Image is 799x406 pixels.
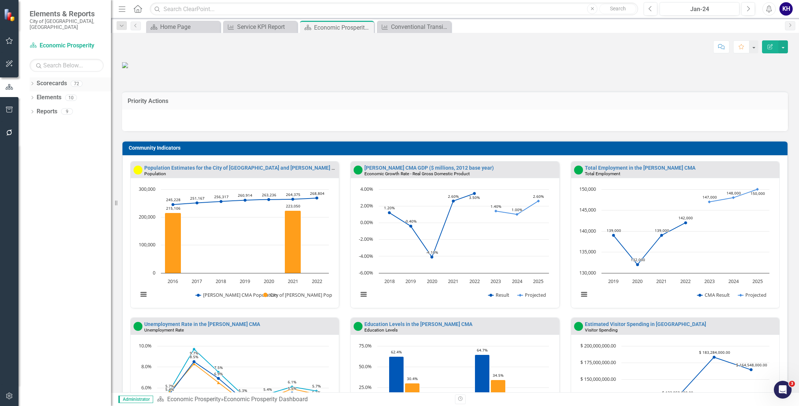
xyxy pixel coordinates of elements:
[405,219,417,224] text: -0.40%
[138,289,149,300] button: View chart menu, Chart
[141,363,152,370] text: 8.0%
[286,192,300,197] text: 264,375
[599,4,636,14] button: Search
[360,186,373,192] text: 4.00%
[431,256,434,259] path: 2020, -4.1. Result.
[167,396,221,403] a: Economic Prosperity
[364,165,494,171] a: [PERSON_NAME] CMA GDP ($ millions, 2012 base year)
[264,278,274,284] text: 2020
[30,59,104,72] input: Search Below...
[493,373,503,378] text: 34.5%
[574,322,583,331] img: On Target
[190,196,205,201] text: 251,167
[139,342,152,349] text: 10.0%
[697,292,730,298] button: Show CMA Result
[388,192,476,259] g: Result, line 1 of 2 with 8 data points.
[745,292,766,298] text: Projected
[608,278,618,284] text: 2019
[196,292,255,298] button: Show Regina CMA Population
[316,197,318,200] path: 2022, 268,804. Regina CMA Population.
[391,22,449,31] div: Conventional Transit Ridership
[473,192,476,195] path: 2022, 3.5. Result.
[144,165,343,171] a: Population Estimates for the City of [GEOGRAPHIC_DATA] and [PERSON_NAME] CMA
[580,392,616,399] text: $ 125,000,000.00
[237,22,295,31] div: Service KPI Report
[160,22,218,31] div: Home Page
[65,94,77,101] div: 10
[30,18,104,30] small: City of [GEOGRAPHIC_DATA], [GEOGRAPHIC_DATA]
[3,8,17,22] img: ClearPoint Strategy
[469,278,480,284] text: 2022
[632,278,643,284] text: 2020
[238,193,252,198] text: 260,914
[585,165,695,171] a: Total Employment in the [PERSON_NAME] CMA
[285,211,301,273] path: 2021, 223,050. City of Regina Population.
[774,381,792,399] iframe: Intercom live chat
[477,347,488,353] text: 64.7%
[192,278,202,284] text: 2017
[359,384,372,390] text: 25.0%
[469,195,480,200] text: 3.50%
[684,222,687,224] path: 2022, 142,000. CMA Result.
[193,360,196,363] path: 2020, 8.5. Regina CMA.
[288,386,296,391] text: 5.5%
[217,381,220,384] path: 2021, 6.5. Saskatchewan.
[239,388,247,393] text: 5.3%
[224,396,308,403] div: Economic Prosperity Dashboard
[139,186,155,192] text: 300,000
[736,362,767,367] text: $ 164,548,000.00
[585,327,618,333] small: Visitor Spending
[612,234,615,237] path: 2019, 139,000. CMA Result.
[190,354,198,359] text: 8.5%
[312,383,321,389] text: 5.7%
[190,350,198,356] text: 9.7%
[656,278,667,284] text: 2021
[580,342,616,349] text: $ 200,000,000.00
[752,278,762,284] text: 2025
[263,292,326,298] button: Show City of Regina Population
[779,2,793,16] button: KH
[610,6,626,11] span: Search
[751,191,765,196] text: 150,000
[364,321,472,327] a: Education Levels in the [PERSON_NAME] CMA
[288,379,296,385] text: 6.1%
[153,269,155,276] text: 0
[738,292,766,298] button: Show Projected
[139,241,155,248] text: 100,000
[585,321,706,327] a: Estimated Visitor Spending in [GEOGRAPHIC_DATA]
[196,202,199,204] path: 2017, 251,167. Regina CMA Population.
[662,390,693,395] text: $ 122,958,000.00
[660,2,739,16] button: Jan-24
[30,9,104,18] span: Elements & Reports
[789,381,795,387] span: 3
[495,210,498,213] path: 2023, 1.4. Projected.
[575,186,773,306] svg: Interactive chart
[579,248,596,255] text: 135,000
[310,191,324,196] text: 268,804
[680,278,691,284] text: 2022
[579,227,596,234] text: 140,000
[359,363,372,370] text: 50.0%
[240,278,250,284] text: 2019
[166,206,181,211] text: 215,106
[678,215,693,220] text: 142,000
[262,192,276,197] text: 263,236
[129,145,784,151] h3: Community Indicators
[708,200,711,203] path: 2023, 147,000. Projected.
[580,359,616,366] text: $ 175,000,000.00
[448,278,459,284] text: 2021
[144,321,260,327] a: Unemployment Rate in the [PERSON_NAME] CMA
[139,213,155,220] text: 200,000
[134,322,142,331] img: On Target
[217,377,220,380] path: 2021, 6.9. Regina CMA.
[384,278,395,284] text: 2018
[214,194,229,199] text: 256,317
[728,278,739,284] text: 2024
[172,197,318,206] g: Regina CMA Population, series 1 of 2. Line with 7 data points.
[157,395,449,404] div: »
[409,225,412,228] path: 2019, -0.4. Result.
[756,188,759,191] path: 2025, 150,000. Projected.
[134,166,142,174] img: Vulnerable
[359,269,373,276] text: -6.00%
